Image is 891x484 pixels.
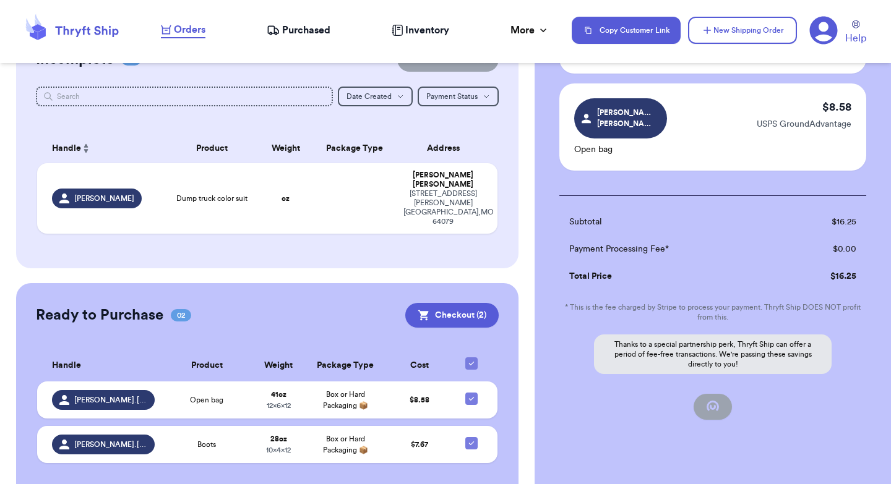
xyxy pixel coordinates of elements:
strong: 41 oz [271,391,286,398]
th: Package Type [313,134,396,163]
a: Help [845,20,866,46]
p: Open bag [574,143,667,156]
th: Product [166,134,258,163]
th: Cost [385,350,452,381]
th: Product [162,350,252,381]
td: Total Price [559,263,781,290]
span: 12 x 6 x 12 [267,402,291,409]
td: $ 0.00 [781,236,866,263]
span: Help [845,31,866,46]
span: Open bag [190,395,223,405]
td: Subtotal [559,208,781,236]
button: Checkout (2) [405,303,499,328]
td: $ 16.25 [781,208,866,236]
button: Payment Status [418,87,499,106]
span: Date Created [346,93,392,100]
span: Dump truck color suit [176,193,247,203]
button: Sort ascending [81,141,91,156]
span: $ 7.67 [411,441,428,448]
p: $ 8.58 [822,98,851,116]
button: Date Created [338,87,413,106]
td: $ 16.25 [781,263,866,290]
span: [PERSON_NAME].[PERSON_NAME] [74,395,147,405]
th: Package Type [305,350,385,381]
a: Inventory [392,23,449,38]
strong: oz [282,195,290,202]
div: [PERSON_NAME] [PERSON_NAME] [403,171,483,189]
td: Payment Processing Fee* [559,236,781,263]
span: [PERSON_NAME].[PERSON_NAME] [74,439,147,449]
th: Address [396,134,497,163]
div: [STREET_ADDRESS][PERSON_NAME] [GEOGRAPHIC_DATA] , MO 64079 [403,189,483,226]
p: * This is the fee charged by Stripe to process your payment. Thryft Ship DOES NOT profit from this. [559,302,866,322]
span: Box or Hard Packaging 📦 [323,435,368,454]
a: Orders [161,22,205,38]
button: Copy Customer Link [572,17,681,44]
h2: Ready to Purchase [36,305,163,325]
p: Thanks to a special partnership perk, Thryft Ship can offer a period of fee-free transactions. We... [594,334,832,374]
span: Handle [52,359,81,372]
span: Handle [52,142,81,155]
span: Boots [197,439,216,449]
div: More [510,23,549,38]
span: Box or Hard Packaging 📦 [323,391,368,409]
span: Orders [174,22,205,37]
span: 10 x 4 x 12 [266,446,291,454]
span: 02 [171,309,191,321]
span: [PERSON_NAME].[PERSON_NAME] [597,107,656,129]
strong: 28 oz [270,435,287,443]
a: Purchased [267,23,330,38]
th: Weight [258,134,313,163]
input: Search [36,87,333,106]
span: Inventory [405,23,449,38]
p: USPS GroundAdvantage [757,118,851,130]
th: Weight [252,350,306,381]
span: [PERSON_NAME] [74,193,134,203]
span: Purchased [282,23,330,38]
button: New Shipping Order [688,17,797,44]
span: Payment Status [426,93,478,100]
span: $ 8.58 [410,396,429,404]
